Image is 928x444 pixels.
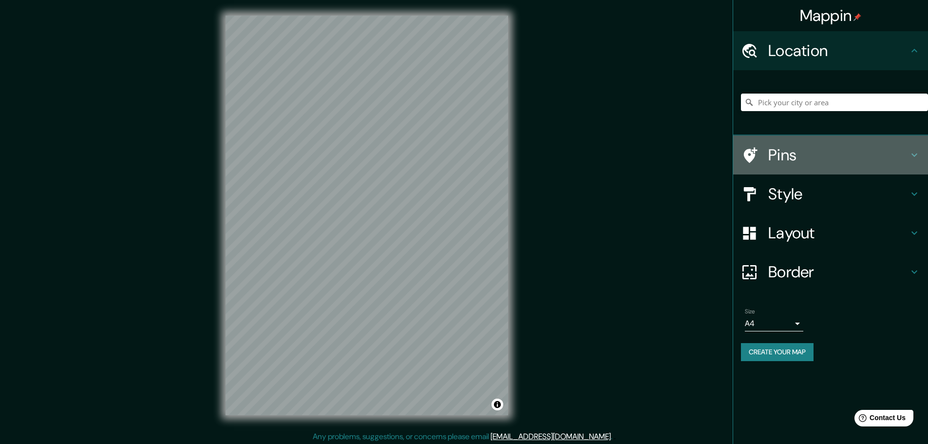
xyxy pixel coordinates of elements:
[313,431,612,443] p: Any problems, suggestions, or concerns please email .
[768,41,909,60] h4: Location
[733,174,928,213] div: Style
[226,16,508,415] canvas: Map
[841,406,917,433] iframe: Help widget launcher
[741,94,928,111] input: Pick your city or area
[768,145,909,165] h4: Pins
[733,135,928,174] div: Pins
[733,252,928,291] div: Border
[492,399,503,410] button: Toggle attribution
[745,308,755,316] label: Size
[800,6,862,25] h4: Mappin
[614,431,616,443] div: .
[853,13,861,21] img: pin-icon.png
[733,213,928,252] div: Layout
[733,31,928,70] div: Location
[768,184,909,204] h4: Style
[612,431,614,443] div: .
[768,223,909,243] h4: Layout
[491,431,611,442] a: [EMAIL_ADDRESS][DOMAIN_NAME]
[745,316,803,331] div: A4
[768,262,909,282] h4: Border
[741,343,814,361] button: Create your map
